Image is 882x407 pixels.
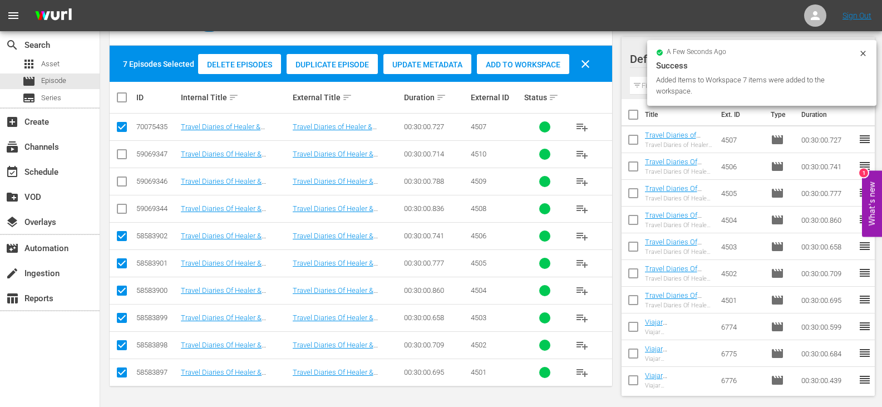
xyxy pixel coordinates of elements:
[858,133,871,146] span: reorder
[293,91,401,104] div: External Title
[645,195,713,202] div: Travel Diaries Of Healer & [PERSON_NAME], [GEOGRAPHIC_DATA]
[569,250,595,277] button: playlist_add
[717,233,766,260] td: 4503
[136,286,178,295] div: 58583900
[293,204,378,229] a: Travel Diaries Of Healer & [PERSON_NAME], [GEOGRAPHIC_DATA]
[575,202,589,215] span: playlist_add
[575,311,589,325] span: playlist_add
[575,229,589,243] span: playlist_add
[572,51,599,77] button: clear
[645,345,712,386] a: Viajar [GEOGRAPHIC_DATA],[GEOGRAPHIC_DATA] (DU)
[404,341,467,349] div: 00:30:00.709
[22,91,36,105] span: Series
[656,75,856,97] div: Added Items to Workspace 7 items were added to the workspace.
[181,150,266,175] a: Travel Diaries Of Healer & [PERSON_NAME], [GEOGRAPHIC_DATA] (DU)
[795,99,861,130] th: Duration
[181,91,289,104] div: Internal Title
[645,302,713,309] div: Travel Diaries Of Healer & [PERSON_NAME], [GEOGRAPHIC_DATA]
[569,195,595,222] button: playlist_add
[181,204,266,238] a: Travel Diaries Of Healer & [PERSON_NAME], [GEOGRAPHIC_DATA] ([GEOGRAPHIC_DATA])
[645,291,712,333] a: Travel Diaries Of Healer & [PERSON_NAME], [GEOGRAPHIC_DATA] (DU)
[645,318,712,360] a: Viajar [GEOGRAPHIC_DATA],[GEOGRAPHIC_DATA] (DU)
[569,223,595,249] button: playlist_add
[717,287,766,313] td: 4501
[383,60,471,69] span: Update Metadata
[797,287,858,313] td: 00:30:00.695
[136,232,178,240] div: 58583902
[22,75,36,88] span: Episode
[862,170,882,237] button: Open Feedback Widget
[645,184,712,226] a: Travel Diaries Of Healer & [PERSON_NAME], [GEOGRAPHIC_DATA] (DU)
[797,340,858,367] td: 00:30:00.684
[771,133,784,146] span: Episode
[383,54,471,74] button: Update Metadata
[645,168,713,175] div: Travel Diaries Of Healer & [PERSON_NAME] Terraces, [GEOGRAPHIC_DATA]
[181,259,266,284] a: Travel Diaries Of Healer & [PERSON_NAME], [GEOGRAPHIC_DATA] (DU)
[293,122,377,148] a: Travel Diaries of Healer & [PERSON_NAME], [GEOGRAPHIC_DATA]
[293,232,378,257] a: Travel Diaries Of Healer & [PERSON_NAME] Terraces, [GEOGRAPHIC_DATA]
[471,341,486,349] span: 4502
[471,232,486,240] span: 4506
[575,257,589,270] span: playlist_add
[287,54,378,74] button: Duplicate Episode
[797,207,858,233] td: 00:30:00.860
[404,259,467,267] div: 00:30:00.777
[715,99,763,130] th: Ext. ID
[569,277,595,304] button: playlist_add
[136,93,178,102] div: ID
[645,211,712,253] a: Travel Diaries Of Healer & [PERSON_NAME], [GEOGRAPHIC_DATA] (DU)
[41,92,61,104] span: Series
[858,320,871,333] span: reorder
[524,91,565,104] div: Status
[404,177,467,185] div: 00:30:00.788
[6,242,19,255] span: Automation
[858,373,871,386] span: reorder
[27,3,80,29] img: ans4CAIJ8jUAAAAAAAAAAAAAAAAAAAAAAAAgQb4GAAAAAAAAAAAAAAAAAAAAAAAAJMjXAAAAAAAAAAAAAAAAAAAAAAAAgAT5G...
[181,313,266,347] a: Travel Diaries Of Healer & [PERSON_NAME], [GEOGRAPHIC_DATA] ([GEOGRAPHIC_DATA])
[797,126,858,153] td: 00:30:00.727
[656,59,868,72] div: Success
[436,92,446,102] span: sort
[6,115,19,129] span: Create
[797,313,858,340] td: 00:30:00.599
[136,368,178,376] div: 58583897
[404,286,467,295] div: 00:30:00.860
[569,359,595,386] button: playlist_add
[717,153,766,180] td: 4506
[771,187,784,200] span: Episode
[771,160,784,173] span: Episode
[6,140,19,154] span: Channels
[136,150,178,158] div: 59069347
[136,313,178,322] div: 58583899
[858,293,871,306] span: reorder
[569,332,595,359] button: playlist_add
[717,367,766,394] td: 6776
[7,9,20,22] span: menu
[404,91,467,104] div: Duration
[569,168,595,195] button: playlist_add
[717,260,766,287] td: 4502
[404,204,467,213] div: 00:30:00.836
[771,267,784,280] span: Episode
[771,240,784,253] span: Episode
[797,367,858,394] td: 00:30:00.439
[569,305,595,331] button: playlist_add
[181,286,266,311] a: Travel Diaries Of Healer & [PERSON_NAME], [GEOGRAPHIC_DATA] (DU)
[342,92,352,102] span: sort
[471,177,486,185] span: 4509
[579,57,592,71] span: clear
[797,180,858,207] td: 00:30:00.777
[198,54,281,74] button: Delete Episodes
[181,122,265,148] a: Travel Diaries of Healer & [PERSON_NAME], [GEOGRAPHIC_DATA] (DU)
[293,150,378,175] a: Travel Diaries Of Healer & [PERSON_NAME], [GEOGRAPHIC_DATA]
[404,232,467,240] div: 00:30:00.741
[764,99,795,130] th: Type
[797,153,858,180] td: 00:30:00.741
[41,58,60,70] span: Asset
[293,286,378,311] a: Travel Diaries Of Healer & [PERSON_NAME], [GEOGRAPHIC_DATA]
[181,368,266,393] a: Travel Diaries Of Healer & [PERSON_NAME], [GEOGRAPHIC_DATA] (DU)
[575,366,589,379] span: playlist_add
[717,207,766,233] td: 4504
[645,222,713,229] div: Travel Diaries Of Healer & [PERSON_NAME], [GEOGRAPHIC_DATA]
[471,204,486,213] span: 4508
